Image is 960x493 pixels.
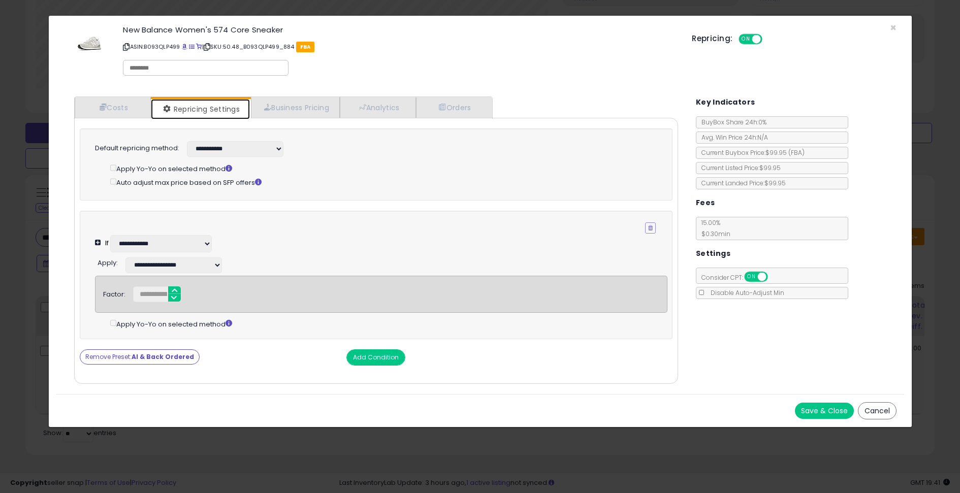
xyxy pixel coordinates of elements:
span: $99.95 [765,148,805,157]
img: 315Kc4ABnxL._SL60_.jpg [74,26,105,56]
button: Remove Preset: [80,349,200,365]
a: Repricing Settings [151,99,250,119]
h5: Repricing: [692,35,732,43]
a: Orders [416,97,491,118]
span: ON [745,273,758,281]
button: Save & Close [795,403,854,419]
span: FBA [296,42,315,52]
a: Analytics [340,97,416,118]
button: Add Condition [346,349,405,366]
span: ( FBA ) [788,148,805,157]
i: Remove Condition [648,225,653,231]
div: Apply Yo-Yo on selected method [110,162,656,174]
span: OFF [761,35,777,44]
span: Apply [98,258,116,268]
p: ASIN: B093QLP499 | SKU: 50.48_B093QLP499_884 [123,39,677,55]
label: Default repricing method: [95,144,179,153]
h5: Fees [696,196,715,209]
span: ON [740,35,753,44]
h5: Key Indicators [696,96,755,109]
a: All offer listings [189,43,195,51]
a: BuyBox page [182,43,187,51]
h3: New Balance Women's 574 Core Sneaker [123,26,677,34]
span: Disable Auto-Adjust Min [706,288,784,297]
span: 15.00 % [696,218,730,238]
span: Avg. Win Price 24h: N/A [696,133,768,142]
span: Consider CPT: [696,273,781,282]
a: Your listing only [196,43,202,51]
span: OFF [766,273,782,281]
span: Current Buybox Price: [696,148,805,157]
span: BuyBox Share 24h: 0% [696,118,766,126]
h5: Settings [696,247,730,260]
div: Factor: [103,286,125,300]
a: Business Pricing [251,97,340,118]
span: Current Listed Price: $99.95 [696,163,781,172]
span: $0.30 min [696,229,730,238]
div: Auto adjust max price based on SFP offers [110,176,656,187]
span: × [890,20,897,35]
button: Cancel [858,402,897,419]
div: : [98,255,118,268]
a: Costs [75,97,151,118]
strong: AI & Back Ordered [132,352,194,361]
span: Current Landed Price: $99.95 [696,179,786,187]
div: Apply Yo-Yo on selected method [110,318,667,329]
